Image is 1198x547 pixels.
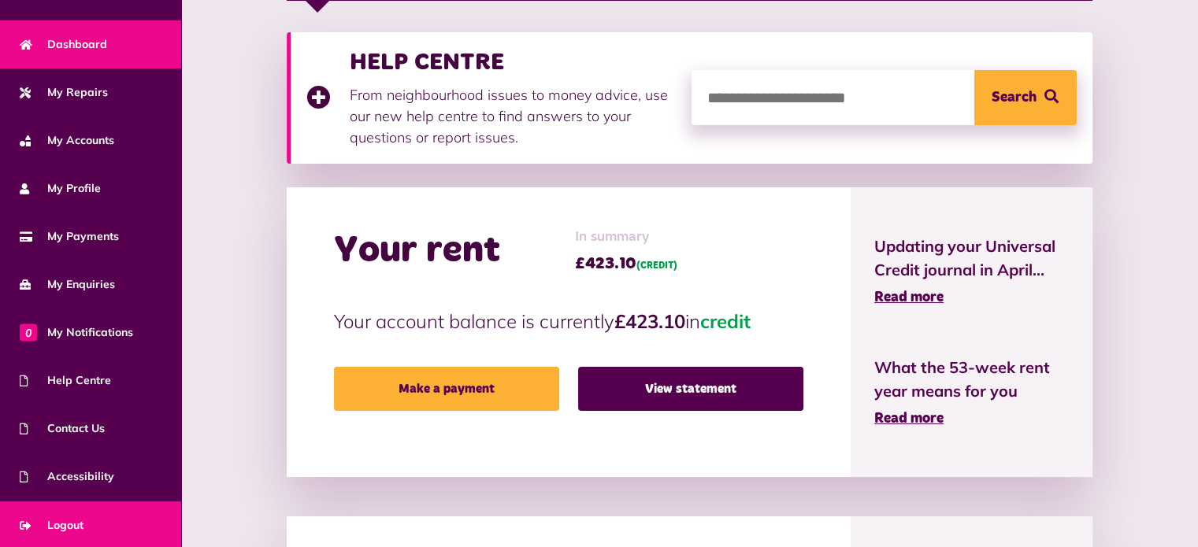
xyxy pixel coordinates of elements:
[334,307,803,335] p: Your account balance is currently in
[20,84,108,101] span: My Repairs
[20,276,115,293] span: My Enquiries
[20,180,101,197] span: My Profile
[20,420,105,437] span: Contact Us
[20,468,114,485] span: Accessibility
[992,70,1037,125] span: Search
[20,372,111,389] span: Help Centre
[974,70,1077,125] button: Search
[20,324,133,341] span: My Notifications
[334,228,500,274] h2: Your rent
[20,228,119,245] span: My Payments
[874,356,1069,430] a: What the 53-week rent year means for you Read more
[874,412,944,426] span: Read more
[334,367,559,411] a: Make a payment
[20,36,107,53] span: Dashboard
[874,235,1069,282] span: Updating your Universal Credit journal in April...
[20,132,114,149] span: My Accounts
[575,252,677,275] span: £423.10
[874,290,944,305] span: Read more
[20,323,37,341] span: 0
[874,356,1069,403] span: What the 53-week rent year means for you
[350,84,676,148] p: From neighbourhood issues to money advice, use our new help centre to find answers to your questi...
[20,517,83,534] span: Logout
[578,367,803,411] a: View statement
[350,48,676,76] h3: HELP CENTRE
[700,309,751,333] span: credit
[614,309,685,333] strong: £423.10
[636,261,677,271] span: (CREDIT)
[874,235,1069,309] a: Updating your Universal Credit journal in April... Read more
[575,227,677,248] span: In summary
